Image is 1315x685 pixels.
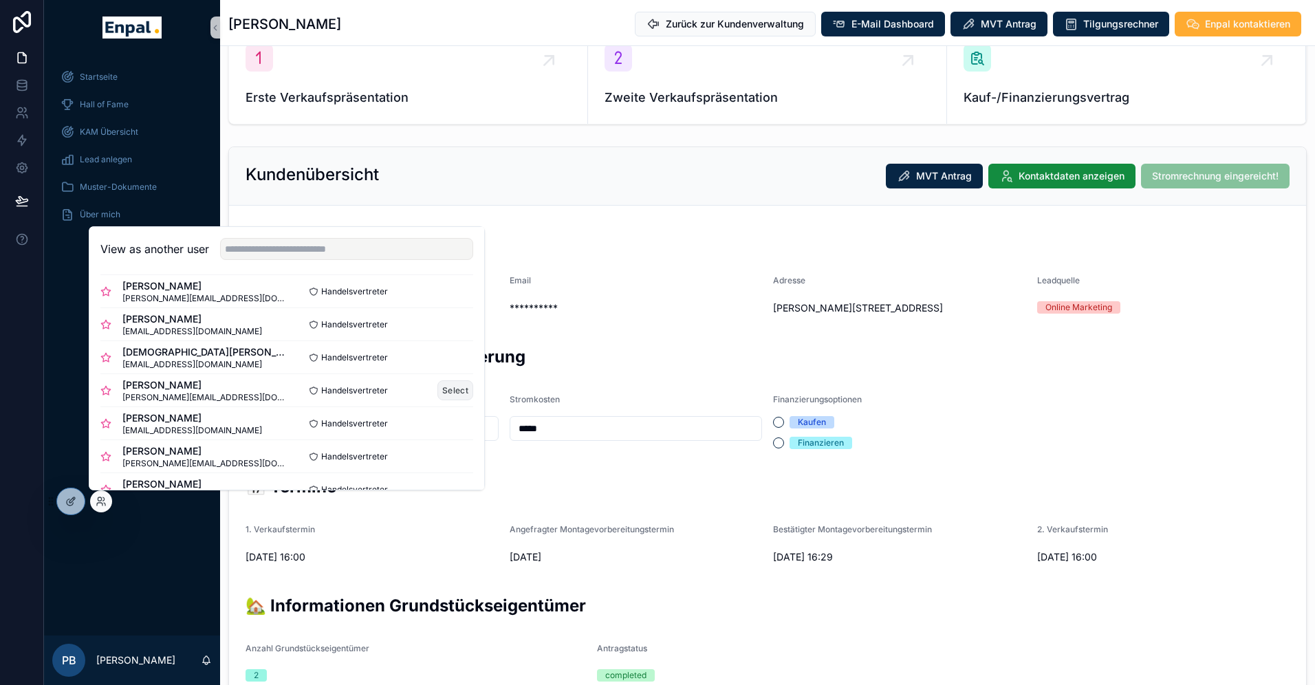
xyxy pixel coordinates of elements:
h2: Persönliche Informationen [246,226,1290,249]
button: Zurück zur Kundenverwaltung [635,12,816,36]
span: Kontaktdaten anzeigen [1019,169,1124,183]
span: [PERSON_NAME][EMAIL_ADDRESS][DOMAIN_NAME] [122,392,287,403]
span: Lead anlegen [80,154,132,165]
span: Handelsvertreter [321,484,388,495]
div: 2 [254,669,259,682]
span: Anzahl Grundstückseigentümer [246,643,369,653]
img: App logo [102,17,161,39]
span: Startseite [80,72,118,83]
span: [PERSON_NAME] [122,279,287,293]
button: Enpal kontaktieren [1175,12,1301,36]
a: Zweite Verkaufspräsentation [588,28,947,124]
div: scrollable content [44,55,220,245]
span: Hall of Fame [80,99,129,110]
span: [PERSON_NAME] [122,411,262,425]
span: Tilgungsrechner [1083,17,1158,31]
button: Kontaktdaten anzeigen [988,164,1135,188]
span: [DATE] 16:00 [246,550,499,564]
a: Kauf-/Finanzierungsvertrag [947,28,1306,124]
span: [EMAIL_ADDRESS][DOMAIN_NAME] [122,326,262,337]
div: Online Marketing [1045,301,1112,314]
span: E-Mail Dashboard [851,17,934,31]
span: Email [510,275,531,285]
span: [DATE] 16:00 [1037,550,1290,564]
span: Handelsvertreter [321,451,388,462]
a: KAM Übersicht [52,120,212,144]
span: KAM Übersicht [80,127,138,138]
span: [DEMOGRAPHIC_DATA][PERSON_NAME] [122,345,287,359]
span: Zurück zur Kundenverwaltung [666,17,804,31]
span: 1. Verkaufstermin [246,524,315,534]
span: Handelsvertreter [321,319,388,330]
h2: 📅 Termine [246,475,1290,498]
span: Handelsvertreter [321,286,388,297]
a: Muster-Dokumente [52,175,212,199]
button: MVT Antrag [950,12,1047,36]
button: E-Mail Dashboard [821,12,945,36]
a: Über mich [52,202,212,227]
span: Zweite Verkaufspräsentation [605,88,930,107]
h2: Kundenübersicht [246,164,379,186]
p: [PERSON_NAME] [96,653,175,667]
span: Handelsvertreter [321,385,388,396]
span: [PERSON_NAME] [122,312,262,326]
span: [PERSON_NAME] [122,378,287,392]
button: MVT Antrag [886,164,983,188]
span: Kauf-/Finanzierungsvertrag [964,88,1289,107]
span: MVT Antrag [981,17,1036,31]
span: Handelsvertreter [321,418,388,429]
h2: View as another user [100,241,209,257]
h2: 🔋 Energieprofil & 💰 Finanzierung [246,345,1290,368]
div: Finanzieren [798,437,844,449]
span: 2. Verkaufstermin [1037,524,1108,534]
span: Leadquelle [1037,275,1080,285]
a: Erste Verkaufspräsentation [229,28,588,124]
span: Angefragter Montagevorbereitungstermin [510,524,674,534]
span: [DATE] 16:29 [773,550,1026,564]
span: Erste Verkaufspräsentation [246,88,571,107]
h2: 🏡 Informationen Grundstückseigentümer [246,594,1290,617]
span: Bestätigter Montagevorbereitungstermin [773,524,932,534]
a: Hall of Fame [52,92,212,117]
span: [PERSON_NAME][EMAIL_ADDRESS][DOMAIN_NAME] [122,293,287,304]
div: completed [605,669,646,682]
span: [EMAIL_ADDRESS][DOMAIN_NAME] [122,359,287,370]
h1: [PERSON_NAME] [228,14,341,34]
span: [DATE] [510,550,763,564]
span: Antragstatus [597,643,647,653]
a: Startseite [52,65,212,89]
span: [PERSON_NAME] [122,444,287,458]
div: Kaufen [798,416,826,428]
button: Tilgungsrechner [1053,12,1169,36]
span: [EMAIL_ADDRESS][DOMAIN_NAME] [122,425,262,436]
a: Lead anlegen [52,147,212,172]
span: PB [62,652,76,668]
span: Stromkosten [510,394,560,404]
span: Adresse [773,275,805,285]
span: Handelsvertreter [321,352,388,363]
button: Select [437,380,473,400]
span: Finanzierungsoptionen [773,394,862,404]
span: Über mich [80,209,120,220]
span: [PERSON_NAME][EMAIL_ADDRESS][DOMAIN_NAME] [122,458,287,469]
span: Enpal kontaktieren [1205,17,1290,31]
span: MVT Antrag [916,169,972,183]
span: Muster-Dokumente [80,182,157,193]
span: [PERSON_NAME] [122,477,287,491]
span: [PERSON_NAME][STREET_ADDRESS] [773,301,1026,315]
